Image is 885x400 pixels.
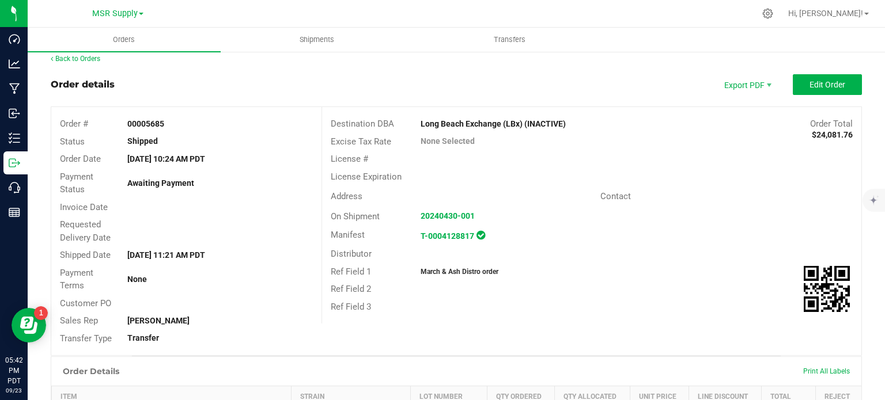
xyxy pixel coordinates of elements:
img: Scan me! [804,266,850,312]
a: Shipments [221,28,414,52]
span: Edit Order [810,80,845,89]
span: License # [331,154,368,164]
inline-svg: Dashboard [9,33,20,45]
span: Destination DBA [331,119,394,129]
h1: Order Details [63,367,119,376]
span: Customer PO [60,298,111,308]
span: In Sync [476,229,485,241]
span: Ref Field 1 [331,266,371,277]
p: 05:42 PM PDT [5,355,22,386]
span: Order Date [60,154,101,164]
span: License Expiration [331,172,402,182]
span: Transfer Type [60,333,112,344]
span: Shipped Date [60,250,111,260]
inline-svg: Inbound [9,108,20,119]
span: Payment Status [60,172,93,195]
div: Manage settings [761,8,775,19]
a: Orders [28,28,221,52]
span: Order Total [810,119,853,129]
strong: March & Ash Distro order [421,268,498,276]
strong: None [127,275,147,284]
iframe: Resource center unread badge [34,306,48,320]
a: Back to Orders [51,55,100,63]
a: 20240430-001 [421,211,475,220]
li: Export PDF [712,74,781,95]
span: Distributor [331,249,372,259]
span: Requested Delivery Date [60,219,111,243]
span: Hi, [PERSON_NAME]! [788,9,863,18]
span: Sales Rep [60,315,98,326]
button: Edit Order [793,74,862,95]
strong: None Selected [421,136,475,146]
strong: [DATE] 11:21 AM PDT [127,250,205,260]
strong: [PERSON_NAME] [127,316,190,325]
span: Order # [60,119,88,129]
span: Excise Tax Rate [331,136,391,147]
strong: 00005685 [127,119,164,128]
strong: Long Beach Exchange (LBx) (INACTIVE) [421,119,566,128]
strong: Awaiting Payment [127,178,194,188]
span: Shipments [284,35,350,45]
span: On Shipment [331,211,380,222]
inline-svg: Inventory [9,132,20,144]
span: Address [331,191,362,201]
span: Ref Field 3 [331,302,371,312]
inline-svg: Call Center [9,182,20,193]
qrcode: 00005685 [804,266,850,312]
span: Status [60,136,85,147]
span: Contact [600,191,631,201]
span: Manifest [331,230,365,240]
inline-svg: Analytics [9,58,20,70]
span: Orders [97,35,150,45]
span: Print All Labels [803,367,850,375]
a: Transfers [414,28,607,52]
inline-svg: Manufacturing [9,83,20,94]
div: Order details [51,78,115,92]
inline-svg: Outbound [9,157,20,169]
span: Transfers [478,35,541,45]
span: Invoice Date [60,202,108,212]
span: Ref Field 2 [331,284,371,294]
span: Payment Terms [60,268,93,291]
inline-svg: Reports [9,207,20,218]
strong: Transfer [127,333,159,342]
a: T-0004128817 [421,231,474,241]
p: 09/23 [5,386,22,395]
strong: Shipped [127,136,158,146]
strong: $24,081.76 [812,130,853,139]
strong: [DATE] 10:24 AM PDT [127,154,205,163]
span: MSR Supply [92,9,138,18]
iframe: Resource center [12,308,46,342]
